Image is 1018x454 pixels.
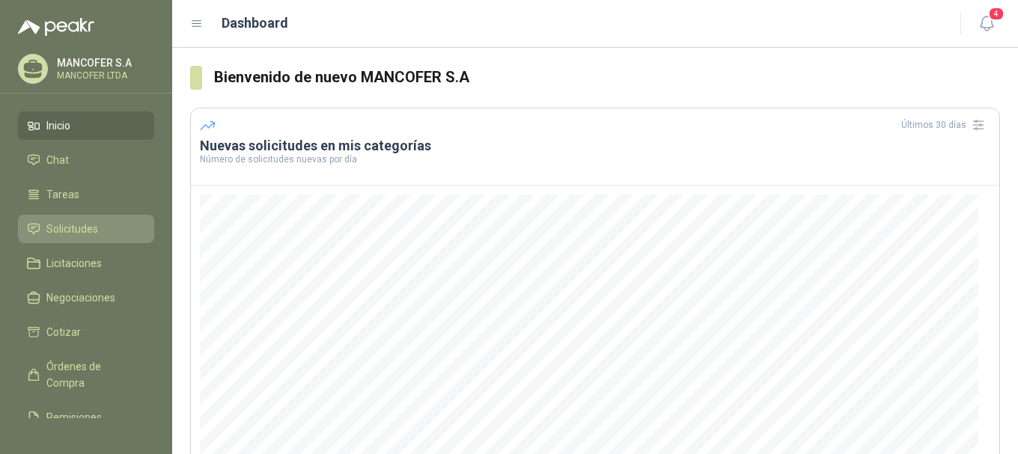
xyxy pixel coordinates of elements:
[200,137,990,155] h3: Nuevas solicitudes en mis categorías
[18,146,154,174] a: Chat
[222,13,288,34] h1: Dashboard
[901,113,990,137] div: Últimos 30 días
[973,10,1000,37] button: 4
[46,255,102,272] span: Licitaciones
[18,403,154,432] a: Remisiones
[46,152,69,168] span: Chat
[18,283,154,312] a: Negociaciones
[46,186,79,203] span: Tareas
[46,221,98,237] span: Solicitudes
[46,358,140,391] span: Órdenes de Compra
[46,324,81,340] span: Cotizar
[18,180,154,209] a: Tareas
[57,71,150,80] p: MANCOFER LTDA
[46,289,115,306] span: Negociaciones
[18,18,94,36] img: Logo peakr
[46,409,102,426] span: Remisiones
[46,117,70,134] span: Inicio
[18,352,154,397] a: Órdenes de Compra
[988,7,1005,21] span: 4
[18,111,154,140] a: Inicio
[57,58,150,68] p: MANCOFER S.A
[200,155,990,164] p: Número de solicitudes nuevas por día
[18,249,154,277] a: Licitaciones
[18,215,154,243] a: Solicitudes
[214,66,1000,89] h3: Bienvenido de nuevo MANCOFER S.A
[18,318,154,346] a: Cotizar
